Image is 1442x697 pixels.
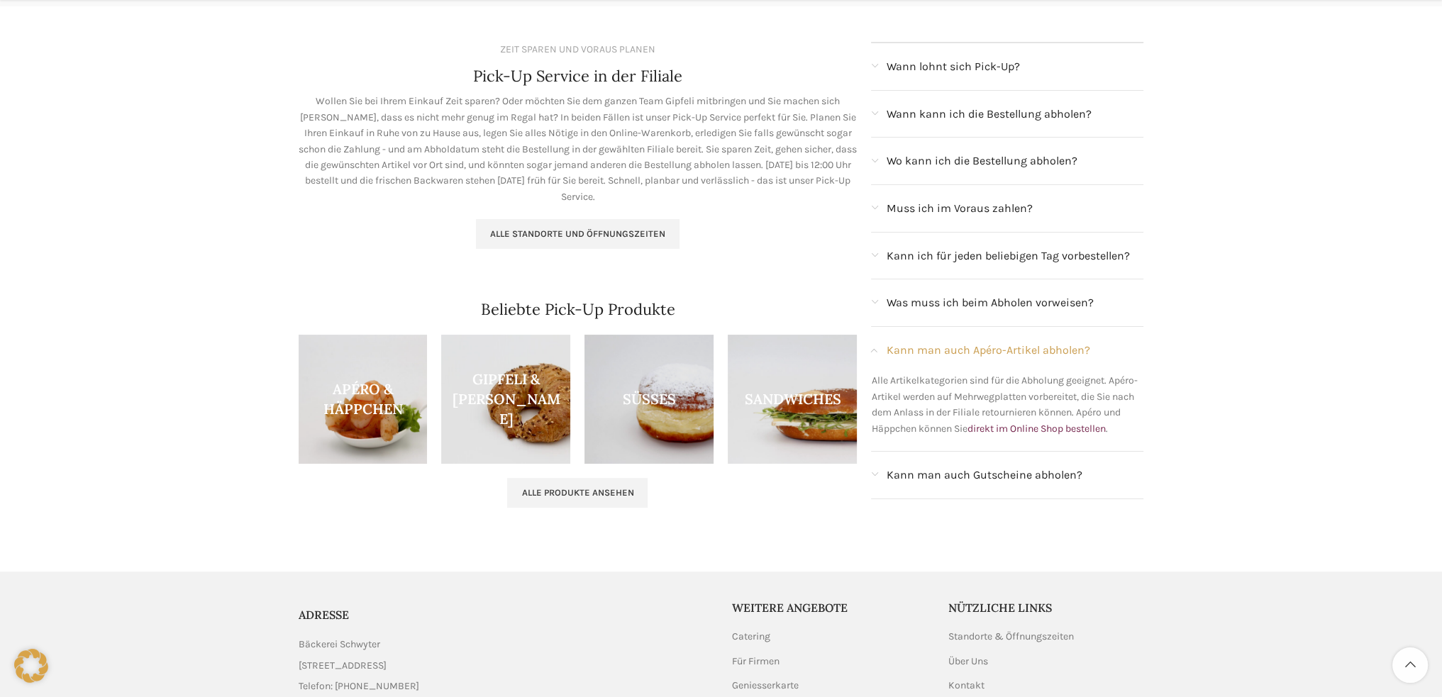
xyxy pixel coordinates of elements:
[886,341,1089,359] span: Kann man auch Apéro-Artikel abholen?
[886,152,1077,170] span: Wo kann ich die Bestellung abholen?
[299,608,349,622] span: ADRESSE
[886,105,1091,123] span: Wann kann ich die Bestellung abholen?
[584,335,714,464] a: Product category sussgeback
[732,600,928,615] h5: Weitere Angebote
[476,219,680,249] a: Alle Standorte und Öffnungszeiten
[473,65,682,87] h4: Pick-Up Service in der Filiale
[500,42,655,57] div: ZEIT SPAREN UND VORAUS PLANEN
[1392,647,1428,683] a: Scroll to top button
[886,294,1093,312] span: Was muss ich beim Abholen vorweisen?
[948,679,986,693] a: Kontakt
[299,679,711,694] a: List item link
[886,466,1082,484] span: Kann man auch Gutscheine abholen?
[732,630,772,644] a: Catering
[299,658,387,674] span: [STREET_ADDRESS]
[521,487,633,498] span: Alle Produkte ansehen
[948,600,1144,615] h5: Nützliche Links
[967,423,1105,435] a: direkt im Online Shop bestellen
[948,630,1075,644] a: Standorte & Öffnungszeiten
[948,654,989,669] a: Über Uns
[732,654,781,669] a: Für Firmen
[299,335,428,464] a: Product category apero-haeppchen
[507,478,648,508] a: Alle Produkte ansehen
[490,228,665,240] span: Alle Standorte und Öffnungszeiten
[480,299,675,320] h4: Beliebte Pick-Up Produkte
[299,637,380,652] span: Bäckerei Schwyter
[886,57,1019,76] span: Wann lohnt sich Pick-Up?
[732,679,800,693] a: Geniesserkarte
[299,94,858,205] p: Wollen Sie bei Ihrem Einkauf Zeit sparen? Oder möchten Sie dem ganzen Team Gipfeli mitbringen und...
[441,335,570,464] a: Product category brotli
[871,373,1143,437] p: Alle Artikelkategorien sind für die Abholung geeignet. Apéro-Artikel werden auf Mehrwegplatten vo...
[728,335,857,464] a: Product category sandwiches
[886,247,1129,265] span: Kann ich für jeden beliebigen Tag vorbestellen?
[886,199,1032,218] span: Muss ich im Voraus zahlen?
